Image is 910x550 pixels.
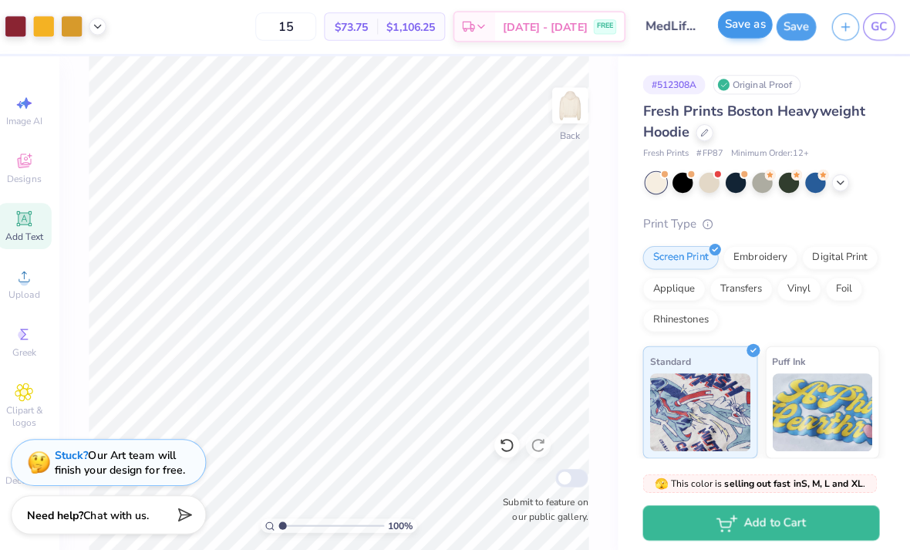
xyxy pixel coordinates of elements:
[507,19,591,35] span: [DATE] - [DATE]
[725,244,798,267] div: Embroidery
[778,275,821,298] div: Vinyl
[645,500,879,535] button: Add to Cart
[645,244,720,267] div: Screen Print
[93,502,158,517] span: Chat with us.
[652,369,752,447] img: Standard
[645,146,691,159] span: Fresh Prints
[715,75,801,94] div: Original Proof
[394,513,419,527] span: 100 %
[564,128,584,142] div: Back
[393,19,440,35] span: $1,106.25
[65,443,194,472] div: Our Art team will finish your design for free.
[65,443,98,457] strong: Stuck?
[19,285,50,298] span: Upload
[23,342,47,355] span: Greek
[871,19,887,36] span: GC
[658,471,865,485] span: This color is .
[18,171,52,184] span: Designs
[341,19,374,35] span: $73.75
[38,502,93,517] strong: Need help?
[726,472,863,484] strong: selling out fast in S, M, L and XL
[263,13,323,41] input: – –
[16,469,53,481] span: Decorate
[645,213,879,231] div: Print Type
[863,14,895,41] a: GC
[733,146,810,159] span: Minimum Order: 12 +
[826,275,862,298] div: Foil
[712,275,773,298] div: Transfers
[777,14,817,41] button: Save
[699,146,725,159] span: # FP87
[16,228,53,241] span: Add Text
[803,244,878,267] div: Digital Print
[645,305,720,329] div: Rhinestones
[17,114,53,127] span: Image AI
[499,490,591,518] label: Submit to feature on our public gallery.
[773,369,873,447] img: Puff Ink
[645,101,865,140] span: Fresh Prints Boston Heavyweight Hoodie
[652,349,693,366] span: Standard
[645,275,707,298] div: Applique
[636,12,712,42] input: Untitled Design
[773,349,806,366] span: Puff Ink
[645,75,707,94] div: # 512308A
[658,471,671,486] span: 🫣
[720,12,773,39] button: Save as
[600,22,616,32] span: FREE
[8,400,62,424] span: Clipart & logos
[558,89,589,120] img: Back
